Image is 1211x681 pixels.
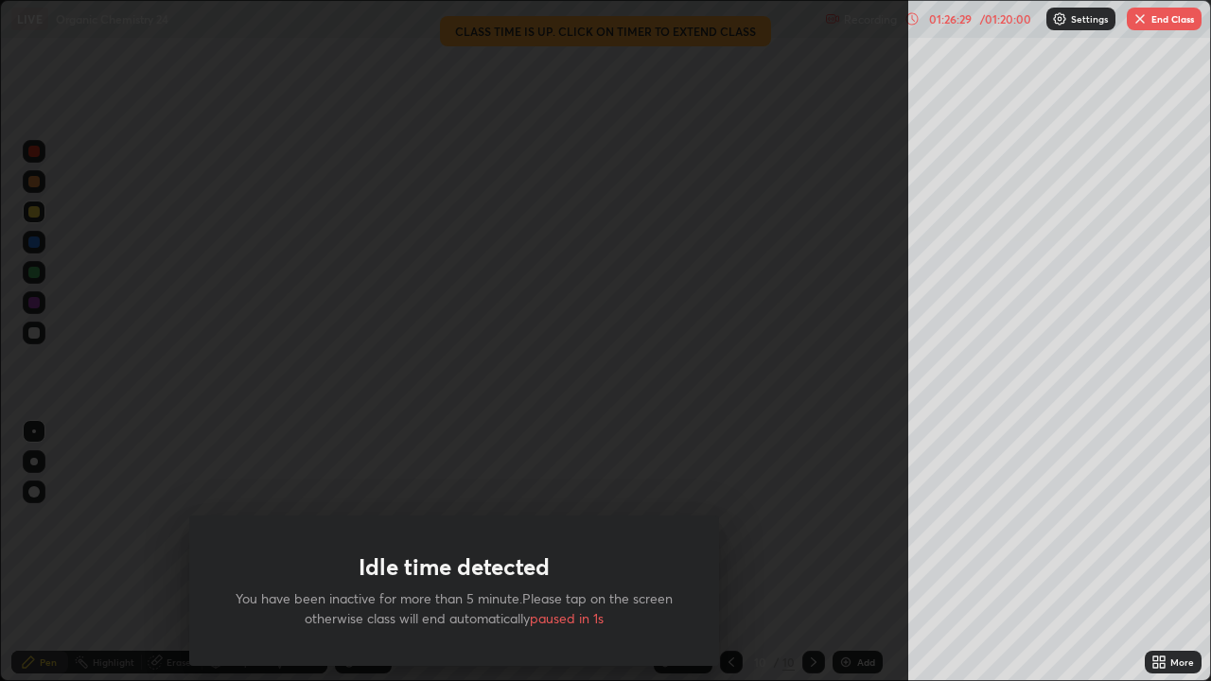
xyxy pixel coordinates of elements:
div: / 01:20:00 [976,13,1035,25]
span: paused in 1s [530,609,604,627]
img: end-class-cross [1132,11,1148,26]
img: class-settings-icons [1052,11,1067,26]
div: More [1170,657,1194,667]
h1: Idle time detected [359,553,550,581]
p: You have been inactive for more than 5 minute.Please tap on the screen otherwise class will end a... [235,588,674,628]
button: End Class [1127,8,1202,30]
p: Settings [1071,14,1108,24]
div: 01:26:29 [923,13,976,25]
